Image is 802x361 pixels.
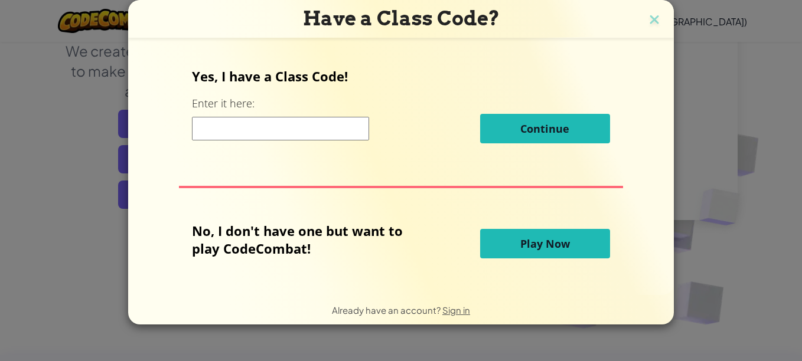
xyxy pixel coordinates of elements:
[192,67,609,85] p: Yes, I have a Class Code!
[647,12,662,29] img: close icon
[192,222,420,257] p: No, I don't have one but want to play CodeCombat!
[303,6,500,30] span: Have a Class Code?
[442,304,470,316] a: Sign in
[192,96,255,111] label: Enter it here:
[520,122,569,136] span: Continue
[332,304,442,316] span: Already have an account?
[480,114,610,143] button: Continue
[520,237,570,251] span: Play Now
[480,229,610,258] button: Play Now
